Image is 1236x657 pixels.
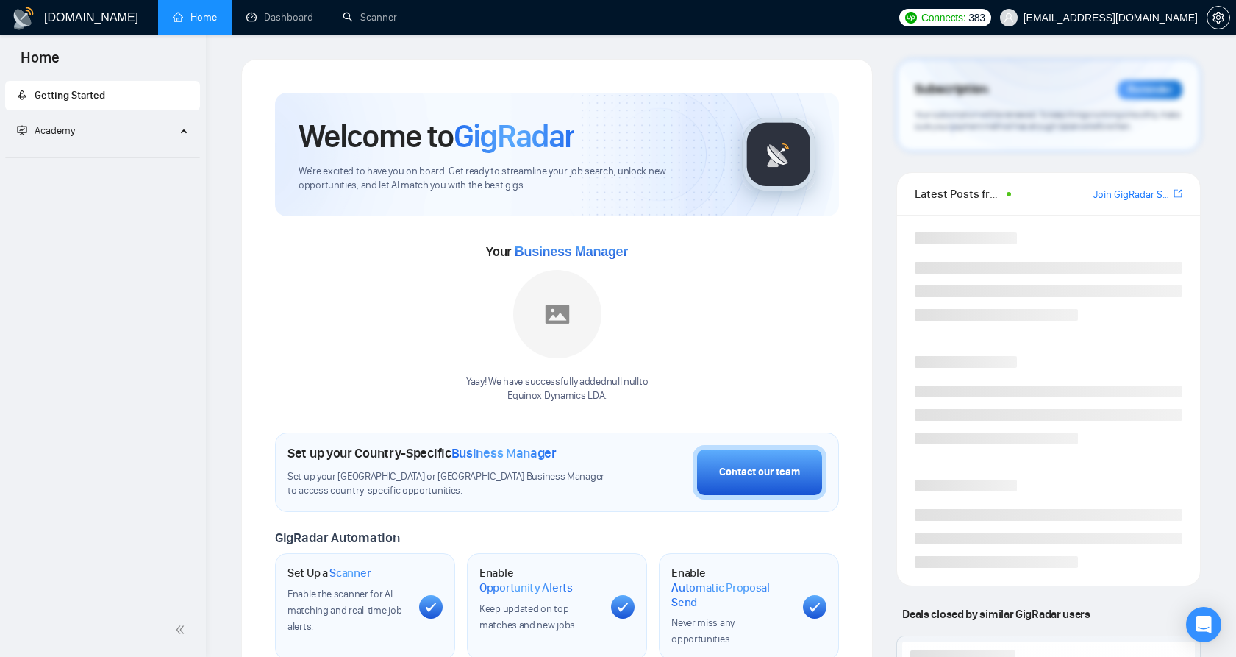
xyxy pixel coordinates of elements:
[1004,13,1014,23] span: user
[35,89,105,102] span: Getting Started
[454,116,574,156] span: GigRadar
[287,470,611,498] span: Set up your [GEOGRAPHIC_DATA] or [GEOGRAPHIC_DATA] Business Manager to access country-specific op...
[1207,12,1230,24] a: setting
[479,566,599,594] h1: Enable
[671,580,791,609] span: Automatic Proposal Send
[287,445,557,461] h1: Set up your Country-Specific
[5,152,200,161] li: Academy Homepage
[693,445,826,500] button: Contact our team
[275,530,399,546] span: GigRadar Automation
[1174,187,1182,201] a: export
[329,566,371,580] span: Scanner
[246,11,313,24] a: dashboardDashboard
[12,7,35,30] img: logo
[486,244,628,260] span: Your
[1207,6,1230,29] button: setting
[968,10,985,26] span: 383
[915,109,1179,132] span: Your subscription will be renewed. To keep things running smoothly, make sure your payment method...
[671,617,735,645] span: Never miss any opportunities.
[921,10,965,26] span: Connects:
[466,389,648,403] p: Equinox Dynamics LDA .
[742,118,815,191] img: gigradar-logo.png
[299,116,574,156] h1: Welcome to
[17,124,75,137] span: Academy
[35,124,75,137] span: Academy
[479,580,573,595] span: Opportunity Alerts
[9,47,71,78] span: Home
[17,90,27,100] span: rocket
[896,601,1096,627] span: Deals closed by similar GigRadar users
[343,11,397,24] a: searchScanner
[671,566,791,609] h1: Enable
[719,464,800,480] div: Contact our team
[287,566,371,580] h1: Set Up a
[17,125,27,135] span: fund-projection-screen
[479,603,577,631] span: Keep updated on top matches and new jobs.
[515,244,628,259] span: Business Manager
[915,77,987,102] span: Subscription
[1186,607,1221,642] div: Open Intercom Messenger
[287,588,401,633] span: Enable the scanner for AI matching and real-time job alerts.
[173,11,217,24] a: homeHome
[1207,12,1229,24] span: setting
[1093,187,1171,203] a: Join GigRadar Slack Community
[5,81,200,110] li: Getting Started
[466,375,648,403] div: Yaay! We have successfully added null null to
[1174,188,1182,199] span: export
[915,185,1001,203] span: Latest Posts from the GigRadar Community
[1118,80,1182,99] div: Reminder
[513,270,601,358] img: placeholder.png
[175,622,190,637] span: double-left
[299,165,718,193] span: We're excited to have you on board. Get ready to streamline your job search, unlock new opportuni...
[451,445,557,461] span: Business Manager
[905,12,917,24] img: upwork-logo.png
